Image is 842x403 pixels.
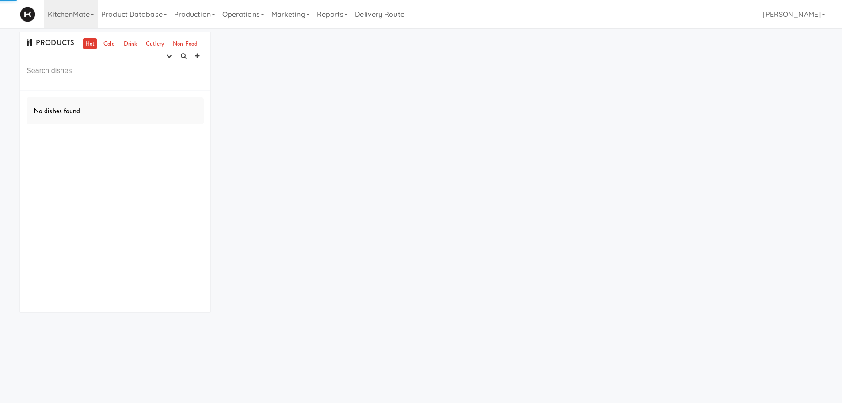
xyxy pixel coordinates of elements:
[83,38,97,50] a: Hot
[27,97,204,125] div: No dishes found
[144,38,166,50] a: Cutlery
[122,38,140,50] a: Drink
[101,38,117,50] a: Cold
[171,38,200,50] a: Non-Food
[27,63,204,79] input: Search dishes
[27,38,74,48] span: PRODUCTS
[20,7,35,22] img: Micromart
